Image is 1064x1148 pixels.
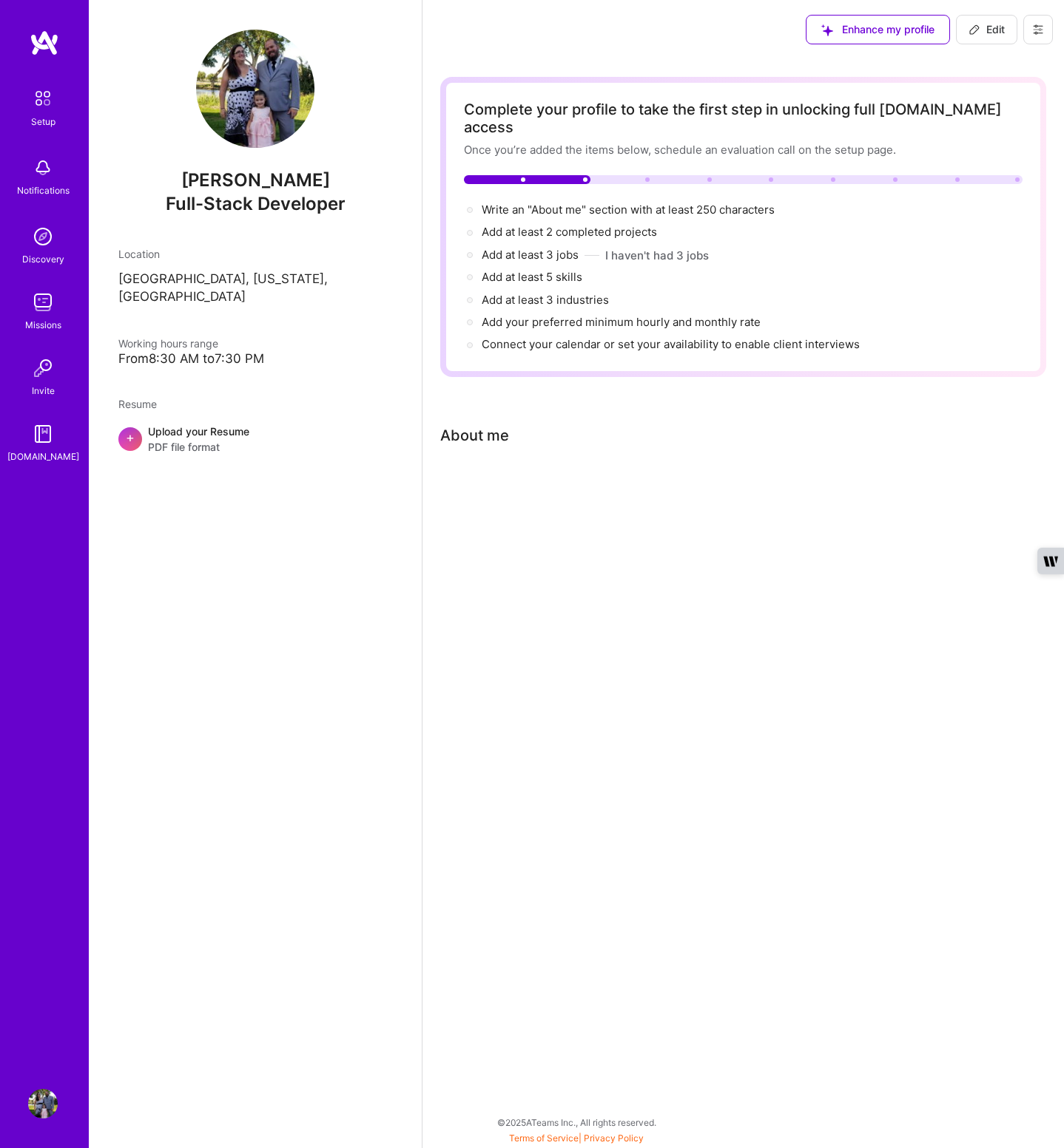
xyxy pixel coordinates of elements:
div: From 8:30 AM to 7:30 PM [118,351,392,367]
div: Upload your Resume [148,424,249,455]
div: Setup [31,114,55,129]
div: [DOMAIN_NAME] [7,449,79,464]
div: About me [440,424,509,446]
div: Invite [32,383,55,398]
span: Resume [118,398,157,410]
span: Enhance my profile [821,22,935,37]
span: Add at least 5 skills [482,270,582,284]
span: | [509,1132,644,1144]
button: I haven't had 3 jobs [605,248,709,263]
button: Enhance my profile [806,15,950,44]
div: Complete your profile to take the first step in unlocking full [DOMAIN_NAME] access [464,101,1023,136]
span: Connect your calendar or set your availability to enable client interviews [482,337,860,351]
img: User Avatar [196,30,314,148]
span: Add at least 3 industries [482,293,609,307]
span: [PERSON_NAME] [118,169,392,191]
img: logo [30,30,59,56]
div: Missions [25,317,61,333]
div: Discovery [22,251,64,267]
span: Add at least 2 completed projects [482,225,657,239]
i: icon SuggestedTeams [821,24,833,36]
div: +Upload your ResumePDF file format [118,424,392,455]
span: Write an "About me" section with at least 250 characters [482,203,778,217]
img: Invite [28,353,58,383]
a: User Avatar [24,1089,61,1118]
div: Once you’re added the items below, schedule an evaluation call on the setup page. [464,142,1023,157]
img: discovery [28,222,58,251]
a: Terms of Service [509,1132,579,1144]
a: Privacy Policy [584,1132,644,1144]
span: Full-Stack Developer [166,193,346,214]
span: + [126,429,135,445]
img: setup [27,83,58,114]
span: PDF file format [148,439,249,455]
button: Edit [956,15,1017,44]
span: Add at least 3 jobs [482,248,579,262]
span: Edit [969,22,1005,37]
span: Add your preferred minimum hourly and monthly rate [482,315,761,329]
p: [GEOGRAPHIC_DATA], [US_STATE], [GEOGRAPHIC_DATA] [118,271,392,306]
span: Working hours range [118,337,218,350]
img: guide book [28,419,58,449]
div: © 2025 ATeams Inc., All rights reserved. [89,1104,1064,1141]
div: Notifications [17,183,70,198]
img: bell [28,153,58,183]
img: teamwork [28,288,58,317]
div: Location [118,246,392,262]
img: User Avatar [28,1089,58,1118]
